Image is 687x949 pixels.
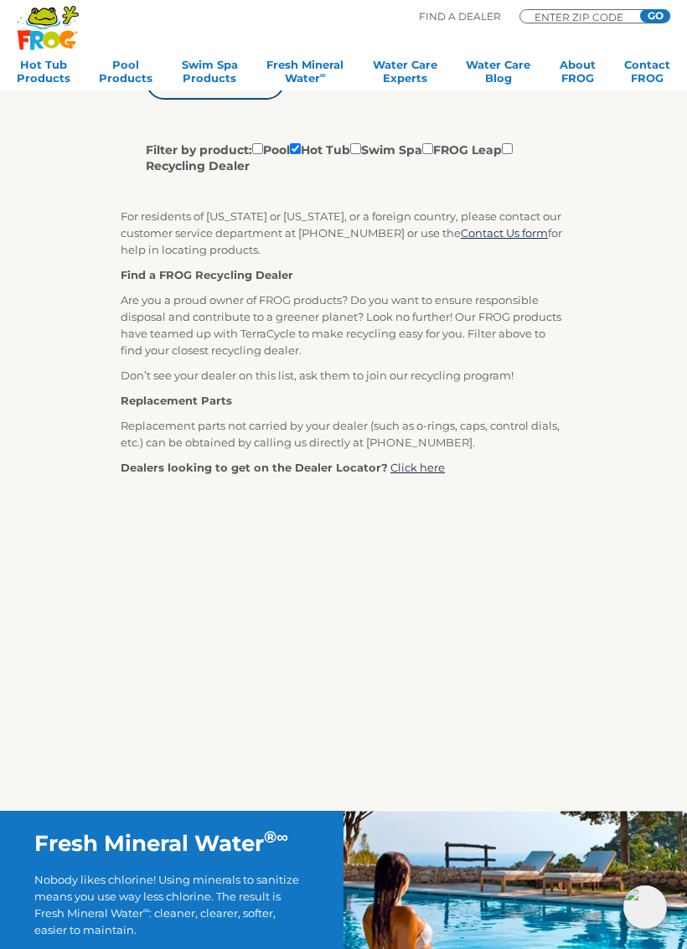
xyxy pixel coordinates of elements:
[320,70,326,80] sup: ∞
[266,58,343,91] a: Fresh MineralWater∞
[121,291,566,358] p: Are you a proud owner of FROG products? Do you want to ensure responsible disposal and contribute...
[350,143,361,154] input: Filter by product:PoolHot TubSwim SpaFROG LeapRecycling Dealer
[276,827,288,847] sup: ∞
[252,143,263,154] input: Filter by product:PoolHot TubSwim SpaFROG LeapRecycling Dealer
[146,140,529,174] label: Filter by product: Pool Hot Tub Swim Spa FROG Leap Recycling Dealer
[264,827,276,847] sup: ®
[121,367,566,384] p: Don’t see your dealer on this list, ask them to join our recycling program!
[373,58,437,91] a: Water CareExperts
[502,143,513,154] input: Filter by product:PoolHot TubSwim SpaFROG LeapRecycling Dealer
[121,461,388,474] strong: Dealers looking to get on the Dealer Locator?
[466,58,530,91] a: Water CareBlog
[99,58,152,91] a: PoolProducts
[143,905,149,915] sup: ∞
[290,143,301,154] input: Filter by product:PoolHot TubSwim SpaFROG LeapRecycling Dealer
[182,58,238,91] a: Swim SpaProducts
[121,208,566,258] p: For residents of [US_STATE] or [US_STATE], or a foreign country, please contact our customer serv...
[121,509,590,773] iframe: FROG® Products for Pools
[560,58,596,91] a: AboutFROG
[17,58,70,91] a: Hot TubProducts
[34,830,309,857] h2: Fresh Mineral Water
[390,461,445,474] a: Click here
[623,885,667,929] img: openIcon
[624,58,670,91] a: ContactFROG
[419,9,501,24] p: Find A Dealer
[34,871,309,949] p: Nobody likes chlorine! Using minerals to sanitize means you use way less chlorine. The result is ...
[422,143,433,154] input: Filter by product:PoolHot TubSwim SpaFROG LeapRecycling Dealer
[121,394,232,407] strong: Replacement Parts
[640,9,670,23] input: GO
[533,13,633,21] input: Zip Code Form
[121,417,566,451] p: Replacement parts not carried by your dealer (such as o-rings, caps, control dials, etc.) can be ...
[121,268,293,281] strong: Find a FROG Recycling Dealer
[461,226,548,240] a: Contact Us form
